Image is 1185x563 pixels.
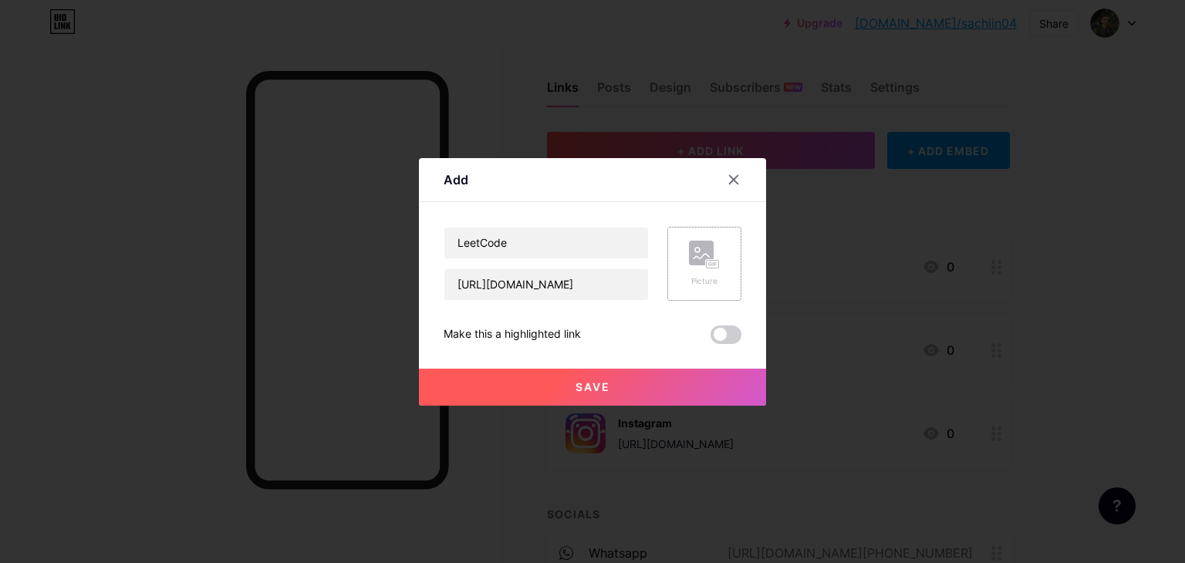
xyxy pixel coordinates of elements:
[444,228,648,258] input: Title
[6,49,225,66] h3: Style
[576,380,610,393] span: Save
[689,275,720,287] div: Picture
[23,20,83,33] a: Back to Top
[444,170,468,189] div: Add
[19,107,43,120] span: 16 px
[444,325,581,344] div: Make this a highlighted link
[444,269,648,300] input: URL
[6,6,225,20] div: Outline
[419,369,766,406] button: Save
[6,93,53,106] label: Font Size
